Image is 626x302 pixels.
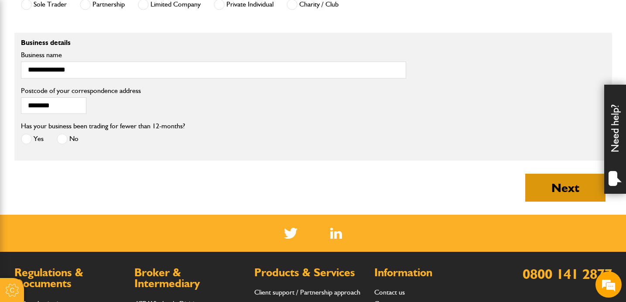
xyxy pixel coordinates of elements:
[119,236,158,248] em: Start Chat
[15,48,37,61] img: d_20077148190_company_1631870298795_20077148190
[21,87,154,94] label: Postcode of your correspondence address
[330,228,342,239] a: LinkedIn
[11,81,159,100] input: Enter your last name
[21,51,406,58] label: Business name
[374,288,405,296] a: Contact us
[11,106,159,126] input: Enter your email address
[45,49,147,60] div: Chat with us now
[254,267,366,278] h2: Products & Services
[284,228,298,239] img: Twitter
[254,288,360,296] a: Client support / Partnership approach
[374,267,486,278] h2: Information
[21,39,406,46] p: Business details
[330,228,342,239] img: Linked In
[21,134,44,144] label: Yes
[604,85,626,194] div: Need help?
[11,158,159,229] textarea: Type your message and hit 'Enter'
[143,4,164,25] div: Minimize live chat window
[57,134,79,144] label: No
[14,267,126,289] h2: Regulations & Documents
[525,174,605,202] button: Next
[134,267,246,289] h2: Broker & Intermediary
[523,265,612,282] a: 0800 141 2877
[21,123,185,130] label: Has your business been trading for fewer than 12-months?
[11,132,159,151] input: Enter your phone number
